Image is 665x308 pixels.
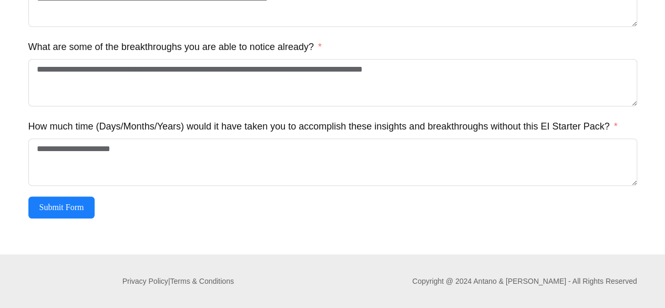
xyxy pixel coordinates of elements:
[28,59,637,106] textarea: What are some of the breakthroughs you are able to notice already?
[122,277,168,285] a: Privacy Policy
[28,274,329,289] p: |
[412,274,637,289] p: Copyright @ 2024 Antano & [PERSON_NAME] - All Rights Reserved
[170,277,233,285] a: Terms & Conditions
[28,37,322,56] label: What are some of the breakthroughs you are able to notice already?
[28,117,618,136] label: How much time (Days/Months/Years) would it have taken you to accomplish these insights and breakt...
[28,138,637,186] textarea: How much time (Days/Months/Years) would it have taken you to accomplish these insights and breakt...
[28,196,95,218] button: Submit Form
